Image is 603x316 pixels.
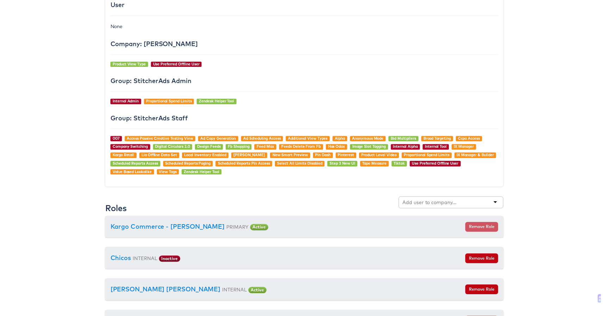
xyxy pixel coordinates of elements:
a: Proportional Spend Limits [404,154,451,159]
a: Scheduled Reports Paging [164,162,210,167]
a: Ad Scheduling Access [243,137,281,142]
a: Access Passive Creative Testing View [125,137,192,142]
small: INTERNAL [131,257,156,263]
a: Zendesk Helper Tool [183,171,218,176]
a: Tape Measure [363,162,387,167]
h3: Roles [103,205,125,214]
h4: Group: StitcherAds Staff [109,116,500,123]
a: Kargo Retail [111,154,133,159]
a: [PERSON_NAME] [233,154,265,159]
a: Tiktok [394,162,406,167]
a: Scheduled Reports Access [111,162,157,167]
a: Step 3 New UI [330,162,356,167]
a: Fb Shopping [227,145,249,150]
a: Local Inventory Enabled [183,154,225,159]
a: IX Manager [455,145,475,150]
a: Kargo Commerce - [PERSON_NAME] [109,225,224,233]
a: 007 [111,137,118,142]
a: Image Slot Tagging [352,145,386,150]
a: Additional View Types [288,137,328,142]
a: Select All Limits Disabled [277,162,322,167]
a: New Smart Preview [272,154,308,159]
a: Feeds Delete From Fb [281,145,321,150]
a: Internal Tool [426,145,448,150]
a: Use Preferred Offline User [413,162,459,167]
span: Active [248,289,266,296]
a: Ad Copy Generation [199,137,235,142]
a: Pin Dash [315,154,331,159]
button: Remove Role [466,287,500,297]
a: Has Odax [328,145,345,150]
button: Remove Role [466,224,500,234]
a: Ccpa Access [459,137,481,142]
button: Remove Role [466,255,500,265]
a: Value Based Lookalike [111,171,150,176]
a: Use Preferred Offline User [152,62,199,67]
a: IX Manager & Builder [458,154,495,159]
h4: Company: [PERSON_NAME] [109,41,500,48]
small: PRIMARY [226,226,248,232]
a: Design Feeds [196,145,220,150]
input: Add user to company... [403,201,459,208]
a: Product Level Video [362,154,397,159]
a: Chicos [109,256,130,264]
a: Digital Circulars 2.0 [154,145,189,150]
a: Bid Multipliers [391,137,417,142]
span: Inactive [158,258,179,264]
a: Scheduled Reports Pin Access [217,162,269,167]
a: Feed Max [256,145,274,150]
a: Product View Type [111,62,144,67]
a: Anonymous Mode [352,137,384,142]
h4: Group: StitcherAds Admin [109,78,500,85]
div: None [109,23,500,30]
span: Active [250,226,268,232]
h4: User [109,2,500,9]
a: Company Switching [111,145,146,150]
a: Pinterest [338,154,354,159]
a: Zendesk Helper Tool [198,100,233,105]
a: Alpha [335,137,345,142]
a: Internal Alpha [394,145,419,150]
small: INTERNAL [221,289,246,295]
a: Internal Admin [111,100,137,105]
a: [PERSON_NAME] [PERSON_NAME] [109,287,220,296]
a: View Tags [158,171,176,176]
a: Lia Offline Data Set [140,154,176,159]
a: Proportional Spend Limits [145,100,191,105]
a: Broad Targeting [424,137,452,142]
